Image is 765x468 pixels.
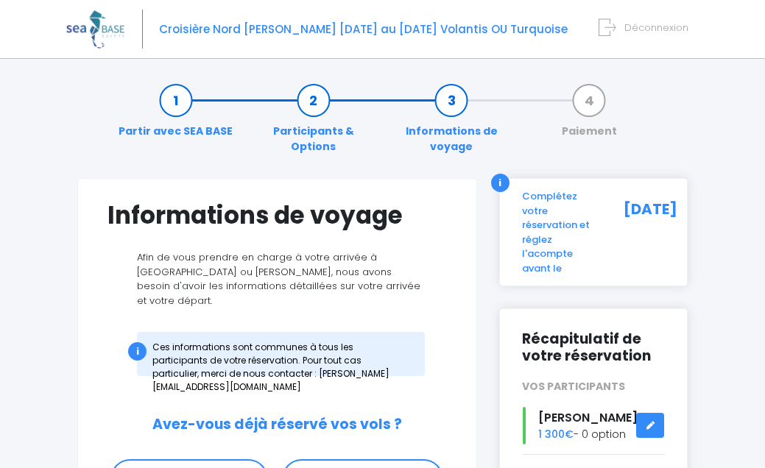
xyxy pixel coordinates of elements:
a: Participants & Options [244,93,382,155]
span: [PERSON_NAME] [538,409,638,426]
div: VOS PARTICIPANTS [511,379,676,394]
span: 1 300€ [538,427,574,442]
h1: Informations de voyage [107,201,447,230]
span: Croisière Nord [PERSON_NAME] [DATE] au [DATE] Volantis OU Turquoise [159,21,568,37]
div: - 0 option [511,407,676,444]
div: i [128,342,147,361]
p: Afin de vous prendre en charge à votre arrivée à [GEOGRAPHIC_DATA] ou [PERSON_NAME], nous avons b... [107,250,447,308]
a: Informations de voyage [383,93,521,155]
a: Partir avec SEA BASE [111,93,240,139]
h2: Avez-vous déjà réservé vos vols ? [107,416,447,433]
span: Déconnexion [624,21,688,35]
a: Paiement [554,93,624,139]
div: Ces informations sont communes à tous les participants de votre réservation. Pour tout cas partic... [137,332,425,376]
div: i [491,174,510,192]
div: [DATE] [607,189,676,275]
h2: Récapitulatif de votre réservation [522,331,665,365]
div: Complétez votre réservation et réglez l'acompte avant le [511,189,607,275]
